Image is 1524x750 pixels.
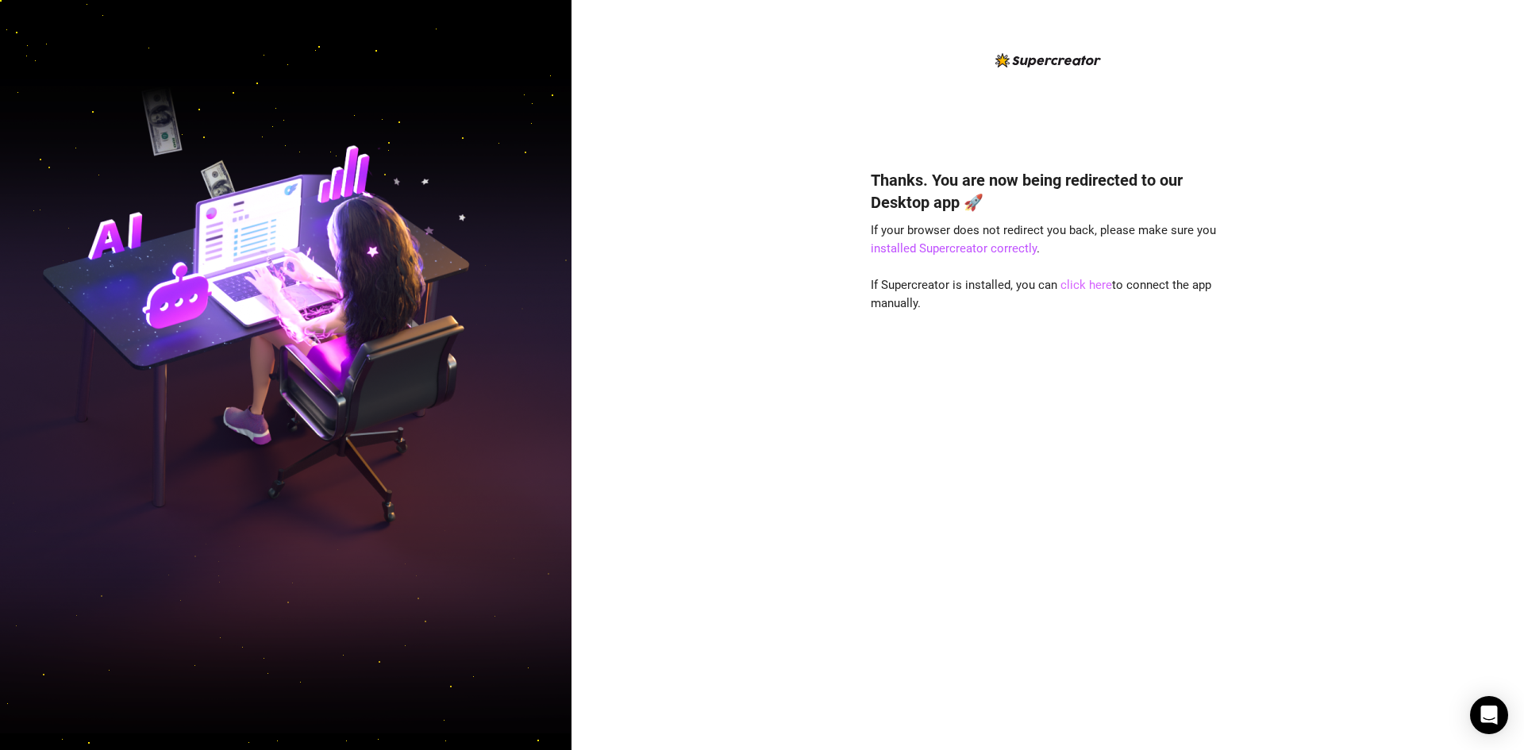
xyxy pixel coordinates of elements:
span: If Supercreator is installed, you can to connect the app manually. [871,278,1211,311]
a: click here [1060,278,1112,292]
span: If your browser does not redirect you back, please make sure you . [871,223,1216,256]
a: installed Supercreator correctly [871,241,1037,256]
h4: Thanks. You are now being redirected to our Desktop app 🚀 [871,169,1225,213]
div: Open Intercom Messenger [1470,696,1508,734]
img: logo-BBDzfeDw.svg [995,53,1101,67]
